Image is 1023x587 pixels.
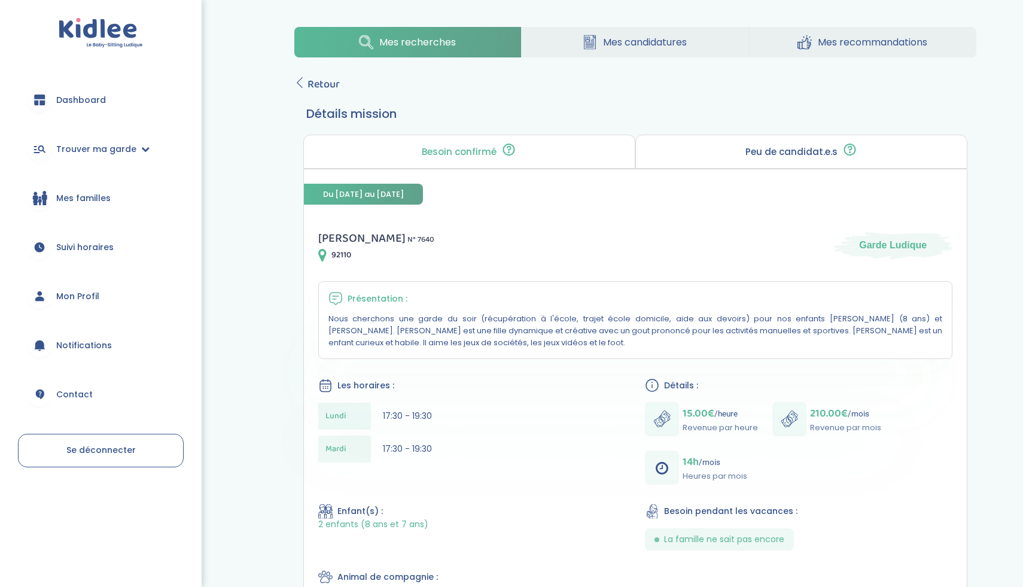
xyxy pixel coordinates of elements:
span: Mes recommandations [818,35,927,50]
a: Notifications [18,324,184,367]
span: Présentation : [348,293,407,305]
span: 17:30 - 19:30 [383,410,432,422]
p: Nous cherchons une garde du soir (récupération à l'école, trajet école domicile, aide aux devoirs... [328,313,942,349]
span: Enfant(s) : [337,505,383,518]
span: 15.00€ [683,405,714,422]
a: Mes recherches [294,27,521,57]
p: Peu de candidat.e.s [745,147,838,157]
p: /mois [683,454,747,470]
a: Suivi horaires [18,226,184,269]
span: 17:30 - 19:30 [383,443,432,455]
span: Mon Profil [56,290,99,303]
span: Les horaires : [337,379,394,392]
p: Besoin confirmé [422,147,497,157]
span: Mes candidatures [603,35,687,50]
a: Mes familles [18,177,184,220]
span: Contact [56,388,93,401]
a: Mon Profil [18,275,184,318]
span: Mes familles [56,192,111,205]
p: Revenue par heure [683,422,758,434]
a: Contact [18,373,184,416]
p: /heure [683,405,758,422]
span: Se déconnecter [66,444,136,456]
span: La famille ne sait pas encore [664,533,784,546]
a: Mes recommandations [749,27,976,57]
span: Retour [307,76,340,93]
span: 92110 [331,249,351,261]
span: Mes recherches [379,35,456,50]
span: Besoin pendant les vacances : [664,505,797,518]
a: Se déconnecter [18,434,184,467]
span: Garde Ludique [859,239,927,252]
span: Lundi [325,410,346,422]
span: [PERSON_NAME] [318,229,406,248]
a: Retour [294,76,340,93]
span: Trouver ma garde [56,143,136,156]
a: Trouver ma garde [18,127,184,171]
span: Détails : [664,379,698,392]
a: Mes candidatures [522,27,748,57]
span: N° 7640 [407,233,434,246]
p: /mois [810,405,881,422]
a: Dashboard [18,78,184,121]
span: Mardi [325,443,346,455]
p: Heures par mois [683,470,747,482]
p: Revenue par mois [810,422,881,434]
span: 2 enfants (8 ans et 7 ans) [318,519,428,530]
span: Dashboard [56,94,106,107]
img: logo.svg [59,18,143,48]
span: Suivi horaires [56,241,114,254]
span: 210.00€ [810,405,848,422]
span: 14h [683,454,699,470]
span: Notifications [56,339,112,352]
h3: Détails mission [306,105,964,123]
span: Animal de compagnie : [337,571,438,583]
span: Du [DATE] au [DATE] [304,184,423,205]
